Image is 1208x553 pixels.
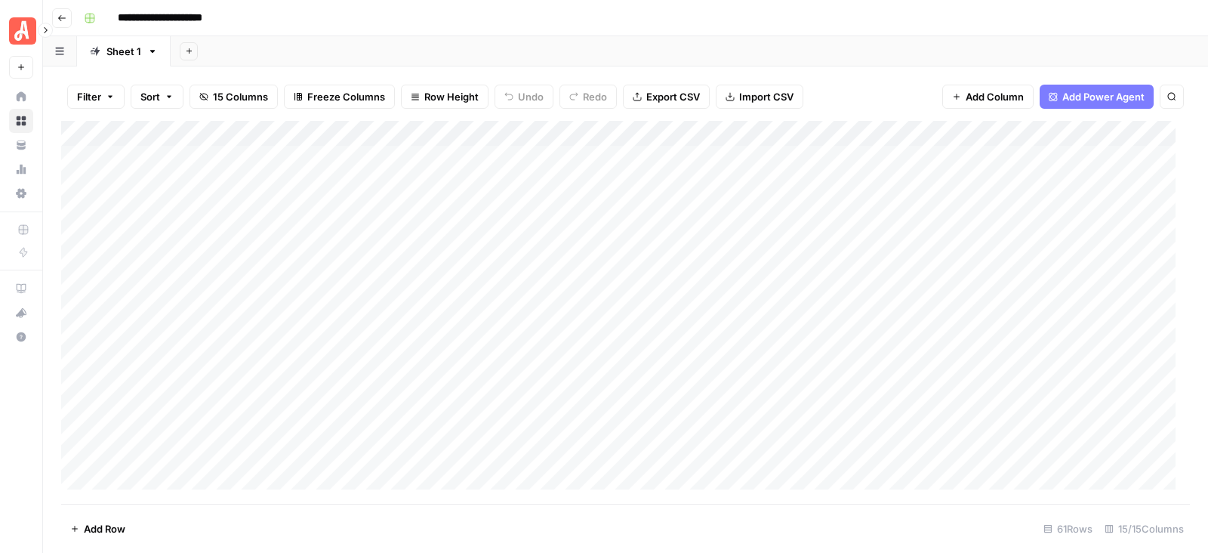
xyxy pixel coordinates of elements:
span: Import CSV [739,89,794,104]
div: Sheet 1 [106,44,141,59]
span: Add Column [966,89,1024,104]
span: Undo [518,89,544,104]
span: Row Height [424,89,479,104]
button: Add Column [942,85,1034,109]
a: Sheet 1 [77,36,171,66]
button: Row Height [401,85,488,109]
img: Angi Logo [9,17,36,45]
span: Export CSV [646,89,700,104]
a: AirOps Academy [9,276,33,301]
button: Filter [67,85,125,109]
a: Home [9,85,33,109]
button: What's new? [9,301,33,325]
a: Settings [9,181,33,205]
button: Sort [131,85,183,109]
span: Filter [77,89,101,104]
span: Redo [583,89,607,104]
button: Workspace: Angi [9,12,33,50]
button: Freeze Columns [284,85,395,109]
span: Sort [140,89,160,104]
a: Browse [9,109,33,133]
button: Export CSV [623,85,710,109]
div: What's new? [10,301,32,324]
span: Add Power Agent [1062,89,1145,104]
button: Import CSV [716,85,803,109]
a: Usage [9,157,33,181]
button: Undo [495,85,553,109]
div: 61 Rows [1037,517,1099,541]
button: Redo [559,85,617,109]
button: 15 Columns [190,85,278,109]
button: Help + Support [9,325,33,349]
button: Add Power Agent [1040,85,1154,109]
a: Your Data [9,133,33,157]
button: Add Row [61,517,134,541]
span: 15 Columns [213,89,268,104]
span: Add Row [84,521,125,536]
span: Freeze Columns [307,89,385,104]
div: 15/15 Columns [1099,517,1190,541]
